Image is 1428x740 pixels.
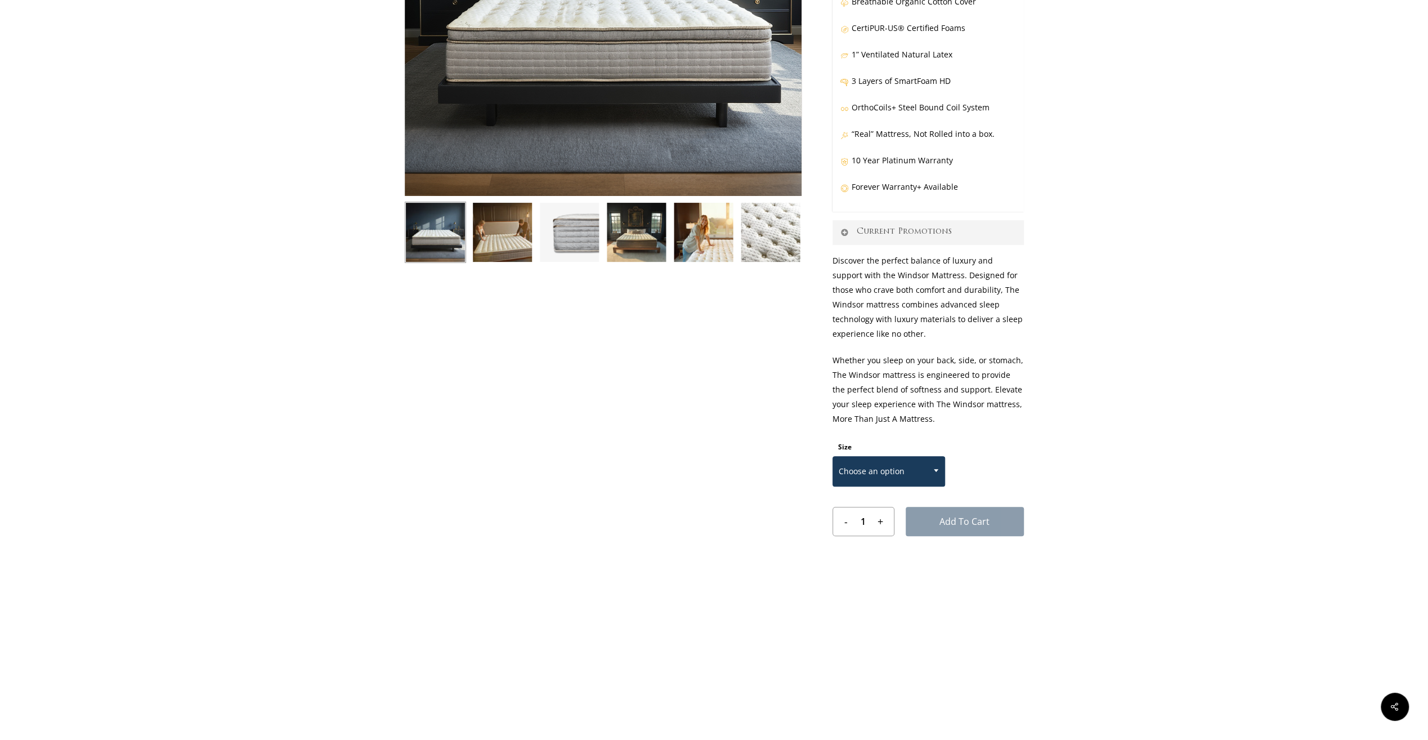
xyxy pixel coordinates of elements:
[840,47,1016,74] p: 1” Ventilated Natural Latex
[539,202,600,263] img: Windsor-Side-Profile-HD-Closeup
[840,100,1016,127] p: OrthoCoils+ Steel Bound Coil System
[852,507,874,536] input: Product quantity
[840,127,1016,153] p: “Real” Mattress, Not Rolled into a box.
[840,74,1016,100] p: 3 Layers of SmartFoam HD
[472,202,533,263] img: Windsor-Condo-Shoot-Joane-and-eric feel the plush pillow top.
[844,550,1013,581] iframe: Secure express checkout frame
[838,442,852,452] label: Size
[840,153,1016,180] p: 10 Year Platinum Warranty
[840,21,1016,47] p: CertiPUR-US® Certified Foams
[874,507,894,536] input: +
[906,507,1024,536] button: Add to cart
[832,353,1024,438] p: Whether you sleep on your back, side, or stomach, The Windsor mattress is engineered to provide t...
[832,456,945,487] span: Choose an option
[833,460,944,483] span: Choose an option
[606,202,667,263] img: Windsor In NH Manor
[833,507,853,536] input: -
[832,253,1024,353] p: Discover the perfect balance of luxury and support with the Windsor Mattress. Designed for those ...
[840,180,1016,206] p: Forever Warranty+ Available
[832,220,1024,245] a: Current Promotions
[405,202,466,263] img: Windsor In Studio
